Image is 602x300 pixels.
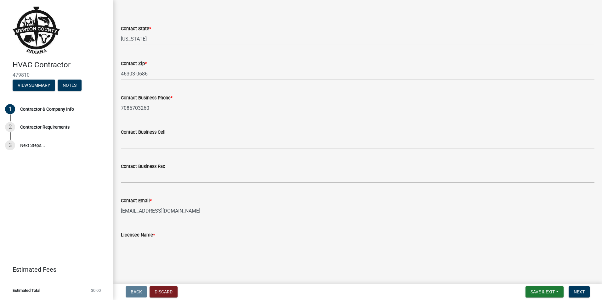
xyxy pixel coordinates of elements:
[150,286,178,297] button: Discard
[121,164,165,169] label: Contact Business Fax
[121,130,166,135] label: Contact Business Cell
[13,72,101,78] span: 479810
[5,122,15,132] div: 2
[5,263,103,276] a: Estimated Fees
[121,62,147,66] label: Contact Zip
[121,27,151,31] label: Contact State
[531,289,555,294] span: Save & Exit
[13,7,60,54] img: Newton County, Indiana
[121,96,173,100] label: Contact Business Phone
[131,289,142,294] span: Back
[58,83,82,88] wm-modal-confirm: Notes
[525,286,564,297] button: Save & Exit
[13,83,55,88] wm-modal-confirm: Summary
[574,289,585,294] span: Next
[569,286,590,297] button: Next
[58,80,82,91] button: Notes
[5,140,15,150] div: 3
[121,233,155,237] label: Licensee Name
[13,60,108,69] h4: HVAC Contractor
[13,288,40,292] span: Estimated Total
[20,125,70,129] div: Contractor Requirements
[126,286,147,297] button: Back
[121,199,152,203] label: Contact Email
[91,288,101,292] span: $0.00
[20,107,74,111] div: Contractor & Company Info
[5,104,15,114] div: 1
[13,80,55,91] button: View Summary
